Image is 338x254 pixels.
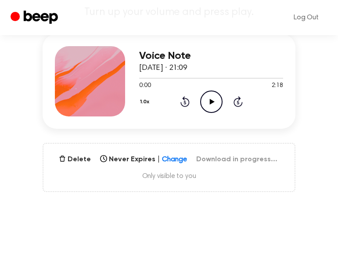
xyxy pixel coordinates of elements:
[139,50,283,62] h3: Voice Note
[11,9,60,26] a: Beep
[54,172,284,181] span: Only visible to you
[55,154,94,165] button: Delete
[193,154,281,168] button: Download in progress...
[139,81,151,91] span: 0:00
[272,81,283,91] span: 2:18
[139,94,153,109] button: 1.0x
[285,7,327,28] a: Log Out
[139,64,187,72] span: [DATE] · 21:09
